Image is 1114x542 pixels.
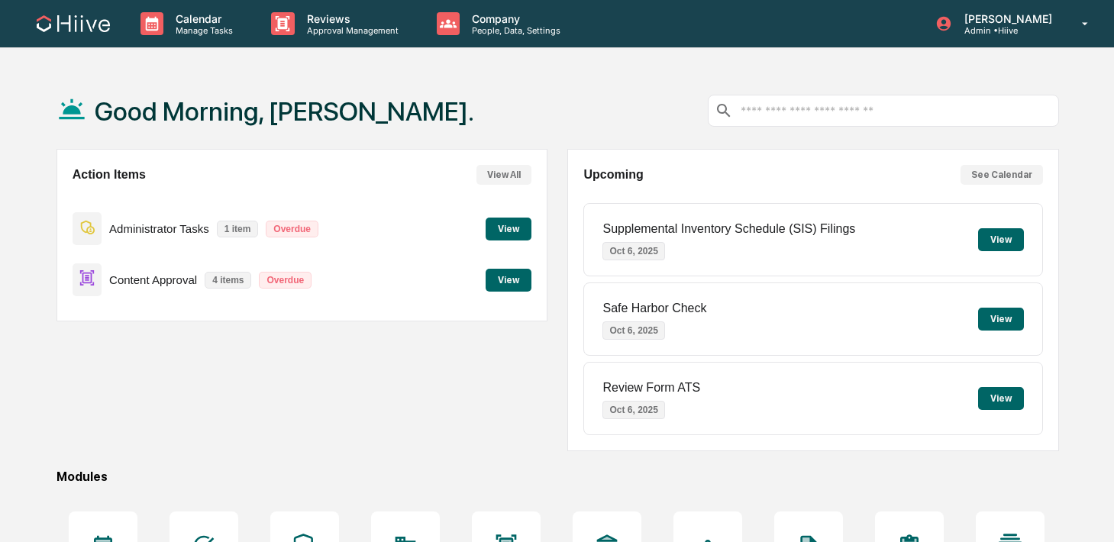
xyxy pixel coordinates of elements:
p: Review Form ATS [602,381,700,395]
p: Admin • Hiive [952,25,1060,36]
p: 1 item [217,221,259,237]
button: View [978,387,1024,410]
h2: Action Items [73,168,146,182]
img: logo [37,15,110,32]
div: Modules [57,469,1059,484]
button: View [978,308,1024,331]
p: 4 items [205,272,251,289]
p: Administrator Tasks [109,222,209,235]
p: Manage Tasks [163,25,241,36]
p: Oct 6, 2025 [602,242,664,260]
p: [PERSON_NAME] [952,12,1060,25]
button: View [486,218,531,240]
p: Calendar [163,12,241,25]
p: Reviews [295,12,406,25]
h1: Good Morning, [PERSON_NAME]. [95,96,474,127]
button: View [486,269,531,292]
button: View [978,228,1024,251]
p: Supplemental Inventory Schedule (SIS) Filings [602,222,855,236]
p: Overdue [259,272,312,289]
h2: Upcoming [583,168,643,182]
p: Oct 6, 2025 [602,321,664,340]
p: Company [460,12,568,25]
p: People, Data, Settings [460,25,568,36]
p: Oct 6, 2025 [602,401,664,419]
p: Safe Harbor Check [602,302,706,315]
p: Overdue [266,221,318,237]
button: See Calendar [961,165,1043,185]
p: Approval Management [295,25,406,36]
p: Content Approval [109,273,197,286]
button: View All [476,165,531,185]
a: View [486,272,531,286]
a: View [486,221,531,235]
